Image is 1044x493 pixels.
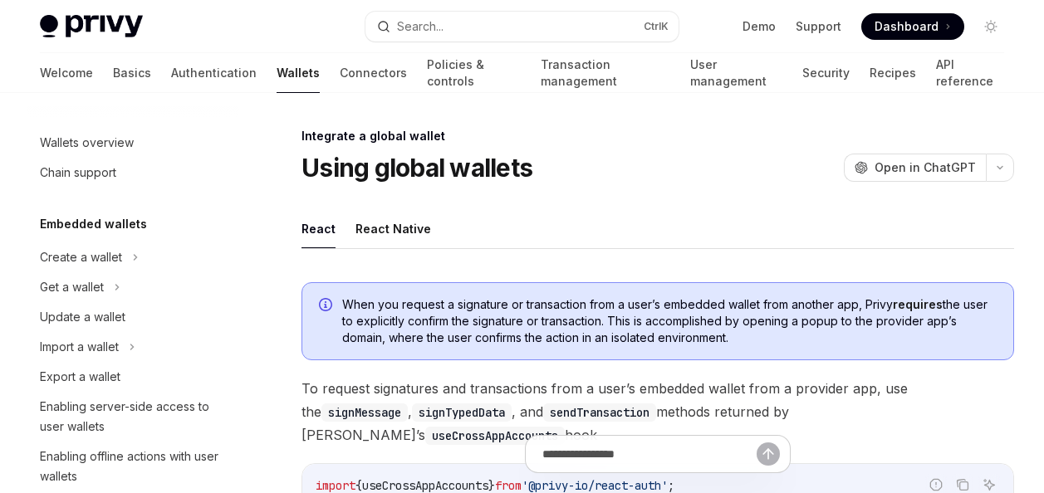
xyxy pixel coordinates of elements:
strong: requires [893,297,943,311]
div: Export a wallet [40,367,120,387]
a: Demo [743,18,776,35]
span: Dashboard [875,18,939,35]
a: User management [690,53,782,93]
span: Ctrl K [644,20,669,33]
div: Enabling offline actions with user wallets [40,447,229,486]
svg: Info [319,298,336,315]
a: Recipes [870,53,916,93]
span: Open in ChatGPT [875,159,976,176]
a: Policies & controls [427,53,521,93]
a: Connectors [340,53,407,93]
div: Chain support [40,163,116,183]
h5: Embedded wallets [40,214,147,234]
div: Get a wallet [40,277,104,297]
a: Basics [113,53,151,93]
a: API reference [936,53,1004,93]
a: Enabling server-side access to user wallets [27,392,239,442]
a: Transaction management [541,53,670,93]
a: Update a wallet [27,302,239,332]
h1: Using global wallets [301,153,532,183]
code: useCrossAppAccounts [425,427,565,445]
a: Chain support [27,158,239,188]
div: Enabling server-side access to user wallets [40,397,229,437]
a: Wallets [277,53,320,93]
div: Import a wallet [40,337,119,357]
img: light logo [40,15,143,38]
div: Search... [397,17,444,37]
a: Welcome [40,53,93,93]
span: When you request a signature or transaction from a user’s embedded wallet from another app, Privy... [342,296,997,346]
div: Wallets overview [40,133,134,153]
button: React [301,209,336,248]
a: Enabling offline actions with user wallets [27,442,239,491]
code: signMessage [321,403,408,422]
div: Integrate a global wallet [301,128,1014,144]
button: Open in ChatGPT [844,154,986,182]
a: Wallets overview [27,128,239,158]
a: Security [802,53,850,93]
div: Create a wallet [40,247,122,267]
code: signTypedData [412,403,512,422]
a: Authentication [171,53,257,93]
button: Search...CtrlK [365,12,678,41]
a: Support [796,18,841,35]
button: Send message [757,442,780,466]
a: Dashboard [861,13,964,40]
a: Export a wallet [27,362,239,392]
button: Toggle dark mode [978,13,1004,40]
span: To request signatures and transactions from a user’s embedded wallet from a provider app, use the... [301,377,1014,447]
code: sendTransaction [543,403,656,422]
div: Update a wallet [40,307,125,327]
button: React Native [355,209,431,248]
